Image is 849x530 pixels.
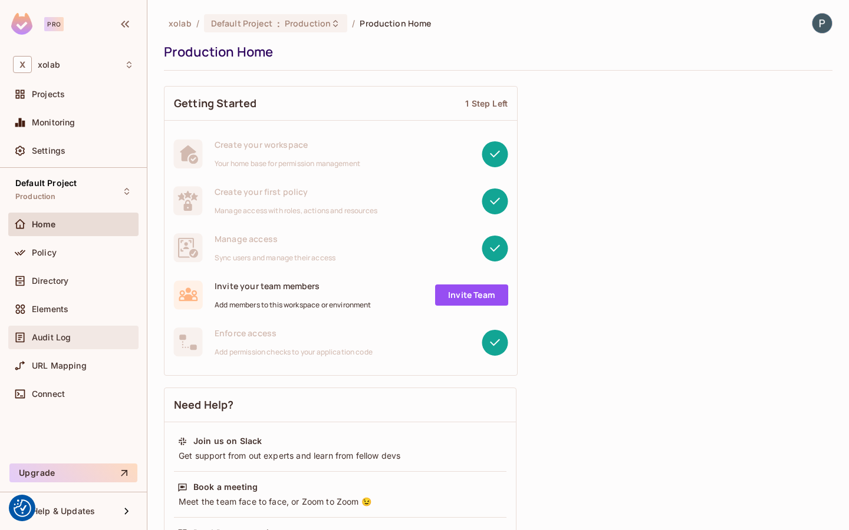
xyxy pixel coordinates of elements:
span: Default Project [15,178,77,188]
span: Default Project [211,18,272,29]
span: Monitoring [32,118,75,127]
a: Invite Team [435,284,508,306]
span: Home [32,220,56,229]
span: Projects [32,90,65,99]
span: Directory [32,276,68,286]
div: Meet the team face to face, or Zoom to Zoom 😉 [177,496,503,508]
span: : [277,19,281,28]
span: Help & Updates [32,506,95,516]
span: Production [15,192,56,201]
span: Connect [32,389,65,399]
span: Need Help? [174,397,234,412]
span: Audit Log [32,333,71,342]
span: Production [285,18,331,29]
span: X [13,56,32,73]
span: Policy [32,248,57,257]
button: Consent Preferences [14,499,31,517]
span: Sync users and manage their access [215,253,335,263]
span: Invite your team members [215,280,371,291]
span: Add members to this workspace or environment [215,300,371,310]
span: Create your workspace [215,139,360,150]
div: 1 Step Left [465,98,508,109]
span: Getting Started [174,96,256,111]
span: Production Home [360,18,431,29]
div: Pro [44,17,64,31]
img: Pouya Ghafarimehrdad [812,14,832,33]
span: Add permission checks to your application code [215,347,373,357]
div: Book a meeting [193,481,258,493]
img: SReyMgAAAABJRU5ErkJggg== [11,13,32,35]
span: Enforce access [215,327,373,339]
div: Get support from out experts and learn from fellow devs [177,450,503,462]
span: Settings [32,146,65,155]
span: Your home base for permission management [215,159,360,168]
button: Upgrade [9,463,137,482]
img: Revisit consent button [14,499,31,517]
span: Elements [32,304,68,314]
span: Manage access [215,233,335,244]
span: Manage access with roles, actions and resources [215,206,377,216]
div: Join us on Slack [193,435,262,447]
li: / [352,18,355,29]
div: Production Home [164,43,827,61]
span: the active workspace [169,18,192,29]
span: Create your first policy [215,186,377,197]
span: URL Mapping [32,361,87,370]
li: / [196,18,199,29]
span: Workspace: xolab [38,60,60,69]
